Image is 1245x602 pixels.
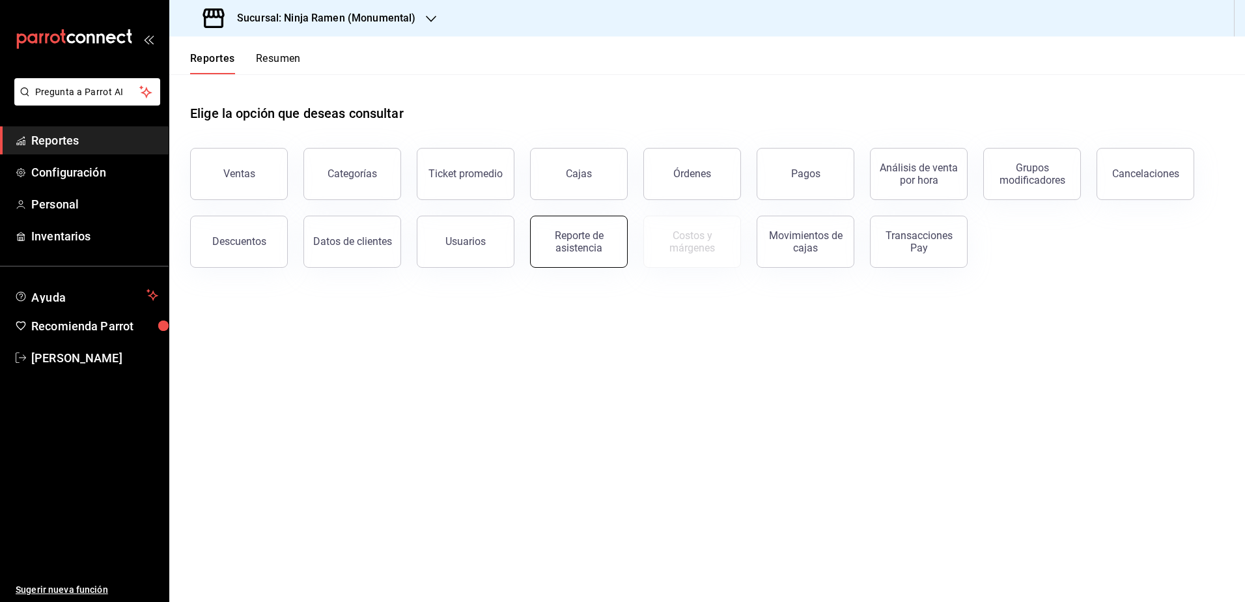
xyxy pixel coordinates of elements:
div: Reporte de asistencia [539,229,619,254]
span: [PERSON_NAME] [31,349,158,367]
h3: Sucursal: Ninja Ramen (Monumental) [227,10,415,26]
button: Cancelaciones [1097,148,1194,200]
button: Órdenes [643,148,741,200]
button: Ticket promedio [417,148,514,200]
div: Grupos modificadores [992,162,1072,186]
button: Reportes [190,52,235,74]
div: Transacciones Pay [878,229,959,254]
div: navigation tabs [190,52,301,74]
button: Movimientos de cajas [757,216,854,268]
button: Contrata inventarios para ver este reporte [643,216,741,268]
span: Reportes [31,132,158,149]
button: Usuarios [417,216,514,268]
a: Pregunta a Parrot AI [9,94,160,108]
button: Resumen [256,52,301,74]
div: Costos y márgenes [652,229,733,254]
span: Ayuda [31,287,141,303]
span: Sugerir nueva función [16,583,158,597]
div: Datos de clientes [313,235,392,248]
div: Cajas [566,167,592,180]
div: Análisis de venta por hora [878,162,959,186]
span: Personal [31,195,158,213]
button: Análisis de venta por hora [870,148,968,200]
button: open_drawer_menu [143,34,154,44]
div: Órdenes [673,167,711,180]
button: Reporte de asistencia [530,216,628,268]
div: Ticket promedio [428,167,503,180]
button: Pagos [757,148,854,200]
span: Inventarios [31,227,158,245]
button: Ventas [190,148,288,200]
button: Descuentos [190,216,288,268]
div: Descuentos [212,235,266,248]
button: Transacciones Pay [870,216,968,268]
span: Recomienda Parrot [31,317,158,335]
div: Ventas [223,167,255,180]
div: Usuarios [445,235,486,248]
div: Cancelaciones [1112,167,1179,180]
div: Categorías [328,167,377,180]
button: Datos de clientes [303,216,401,268]
button: Grupos modificadores [983,148,1081,200]
button: Cajas [530,148,628,200]
button: Categorías [303,148,401,200]
button: Pregunta a Parrot AI [14,78,160,106]
div: Pagos [791,167,820,180]
span: Pregunta a Parrot AI [35,85,140,99]
span: Configuración [31,164,158,181]
div: Movimientos de cajas [765,229,846,254]
h1: Elige la opción que deseas consultar [190,104,404,123]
